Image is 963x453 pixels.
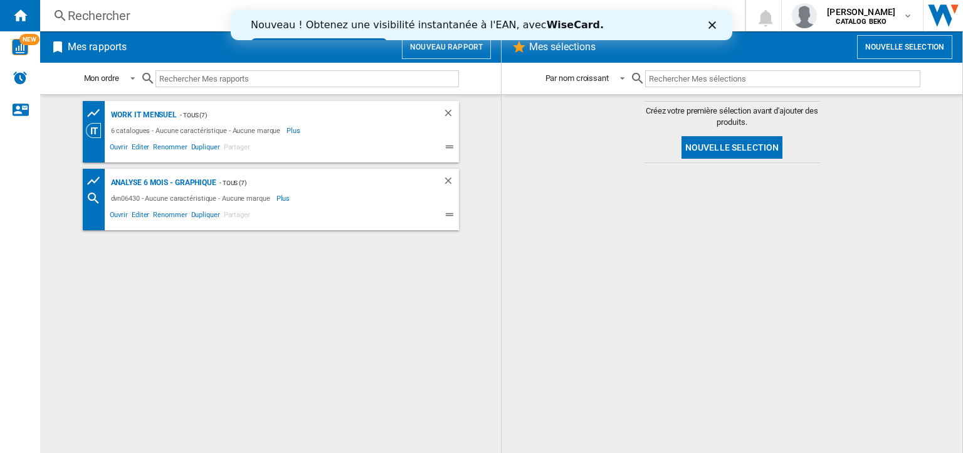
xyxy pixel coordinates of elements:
div: - TOUS (7) [177,107,417,123]
div: Graphe des prix et nb. offres par distributeur [86,173,108,189]
img: wise-card.svg [12,39,28,55]
b: CATALOG BEKO [836,18,887,26]
div: Vision Catégorie [86,123,108,138]
div: Supprimer [443,175,459,191]
div: Work It mensuel [108,107,177,123]
div: - TOUS (7) [216,175,418,191]
span: Créez votre première sélection avant d'ajouter des produits. [645,105,820,128]
div: Supprimer [443,107,459,123]
div: Tableau des prix des produits [86,105,108,121]
div: Close [478,11,490,19]
span: [PERSON_NAME] [827,6,895,18]
span: Ouvrir [108,141,130,156]
div: Analyse 6 mois - Graphique [108,175,216,191]
span: Plus [287,123,302,138]
div: Rechercher [68,7,712,24]
span: Renommer [151,141,189,156]
button: Nouveau rapport [402,35,491,59]
img: alerts-logo.svg [13,70,28,85]
div: Mon ordre [84,73,119,83]
div: Par nom croissant [545,73,609,83]
span: Partager [222,209,252,224]
button: Nouvelle selection [857,35,952,59]
iframe: Intercom live chat banner [231,10,732,40]
img: profile.jpg [792,3,817,28]
span: Editer [130,141,151,156]
button: Nouvelle selection [681,136,783,159]
span: Partager [222,141,252,156]
span: Renommer [151,209,189,224]
span: NEW [19,34,39,45]
span: Dupliquer [189,141,222,156]
div: 6 catalogues - Aucune caractéristique - Aucune marque [108,123,287,138]
input: Rechercher Mes rapports [155,70,459,87]
h2: Mes rapports [65,35,129,59]
div: Recherche [86,191,108,206]
span: Ouvrir [108,209,130,224]
h2: Mes sélections [527,35,598,59]
span: Plus [276,191,292,206]
span: Editer [130,209,151,224]
div: dvn06430 - Aucune caractéristique - Aucune marque [108,191,276,206]
span: Dupliquer [189,209,222,224]
a: Essayez dès maintenant ! [20,28,157,43]
input: Rechercher Mes sélections [645,70,920,87]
